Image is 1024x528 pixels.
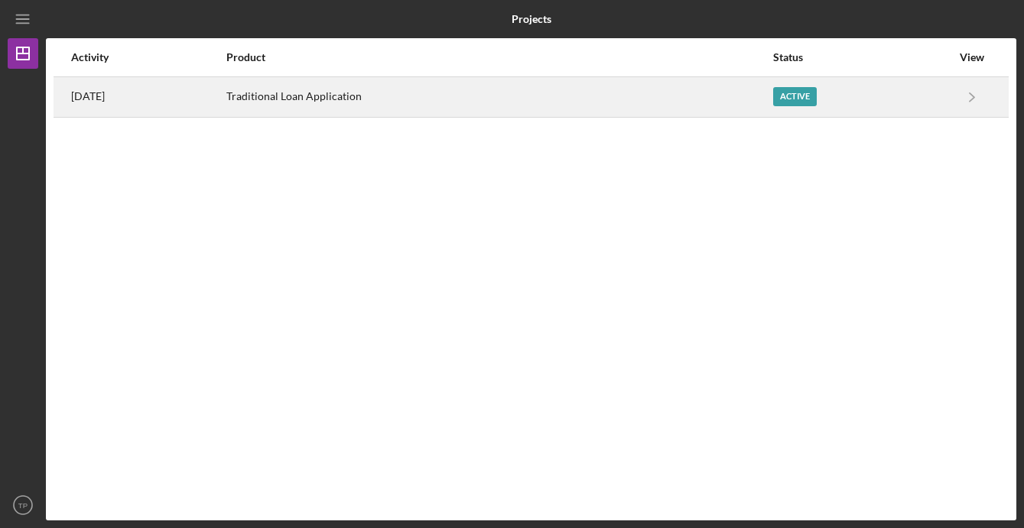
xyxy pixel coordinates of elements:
div: Status [773,51,951,63]
div: Product [226,51,771,63]
text: TP [18,501,28,510]
b: Projects [512,13,551,25]
div: Active [773,87,817,106]
div: Activity [71,51,225,63]
button: TP [8,490,38,520]
div: Traditional Loan Application [226,78,771,116]
time: 2025-09-08 23:13 [71,90,105,102]
div: View [953,51,991,63]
